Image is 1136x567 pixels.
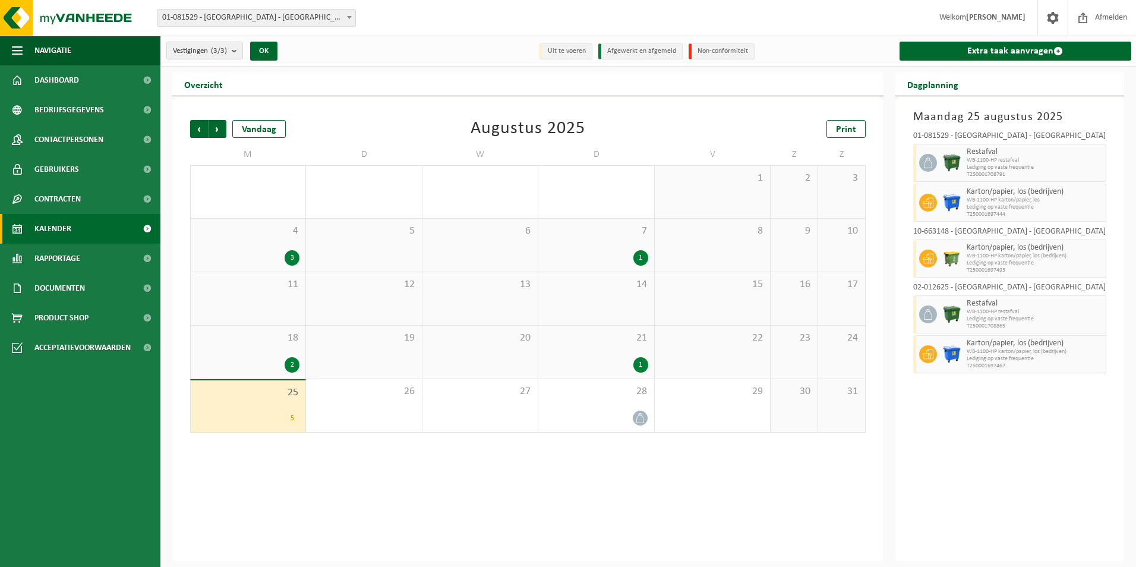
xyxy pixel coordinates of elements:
[173,42,227,60] span: Vestigingen
[34,65,79,95] span: Dashboard
[913,228,1107,240] div: 10-663148 - [GEOGRAPHIC_DATA] - [GEOGRAPHIC_DATA]
[34,333,131,363] span: Acceptatievoorwaarden
[633,357,648,373] div: 1
[818,144,866,165] td: Z
[967,363,1103,370] span: T250001697467
[967,171,1103,178] span: T250001708791
[428,225,532,238] span: 6
[913,132,1107,144] div: 01-081529 - [GEOGRAPHIC_DATA] - [GEOGRAPHIC_DATA]
[197,278,299,291] span: 11
[967,348,1103,355] span: WB-1100-HP karton/papier, los (bedrijven)
[943,194,961,212] img: WB-1100-HPE-BE-01
[824,225,859,238] span: 10
[661,385,764,398] span: 29
[967,253,1103,260] span: WB-1100-HP karton/papier, los (bedrijven)
[967,260,1103,267] span: Lediging op vaste frequentie
[428,385,532,398] span: 27
[967,243,1103,253] span: Karton/papier, los (bedrijven)
[544,332,648,345] span: 21
[967,308,1103,316] span: WB-1100-HP restafval
[34,36,71,65] span: Navigatie
[967,197,1103,204] span: WB-1100-HP karton/papier, los
[34,244,80,273] span: Rapportage
[966,13,1025,22] strong: [PERSON_NAME]
[538,144,654,165] td: D
[895,73,970,96] h2: Dagplanning
[913,283,1107,295] div: 02-012625 - [GEOGRAPHIC_DATA] - [GEOGRAPHIC_DATA]
[232,120,286,138] div: Vandaag
[172,73,235,96] h2: Overzicht
[312,278,415,291] span: 12
[943,345,961,363] img: WB-1100-HPE-BE-01
[824,172,859,185] span: 3
[967,204,1103,211] span: Lediging op vaste frequentie
[967,164,1103,171] span: Lediging op vaste frequentie
[967,211,1103,218] span: T250001697444
[689,43,755,59] li: Non-conformiteit
[190,144,306,165] td: M
[306,144,422,165] td: D
[967,147,1103,157] span: Restafval
[211,47,227,55] count: (3/3)
[197,386,299,399] span: 25
[312,225,415,238] span: 5
[422,144,538,165] td: W
[661,172,764,185] span: 1
[661,278,764,291] span: 15
[190,120,208,138] span: Vorige
[655,144,771,165] td: V
[285,250,299,266] div: 3
[544,225,648,238] span: 7
[34,155,79,184] span: Gebruikers
[428,332,532,345] span: 20
[967,299,1103,308] span: Restafval
[777,225,812,238] span: 9
[312,385,415,398] span: 26
[824,278,859,291] span: 17
[285,357,299,373] div: 2
[967,355,1103,363] span: Lediging op vaste frequentie
[34,125,103,155] span: Contactpersonen
[250,42,277,61] button: OK
[428,278,532,291] span: 13
[197,332,299,345] span: 18
[471,120,585,138] div: Augustus 2025
[166,42,243,59] button: Vestigingen(3/3)
[312,332,415,345] span: 19
[967,267,1103,274] span: T250001697493
[544,278,648,291] span: 14
[544,385,648,398] span: 28
[34,303,89,333] span: Product Shop
[157,10,355,26] span: 01-081529 - LEONARDO COLLEGE - DENDERLEEUW
[34,184,81,214] span: Contracten
[34,95,104,125] span: Bedrijfsgegevens
[967,157,1103,164] span: WB-1100-HP restafval
[771,144,818,165] td: Z
[777,172,812,185] span: 2
[967,187,1103,197] span: Karton/papier, los (bedrijven)
[913,108,1107,126] h3: Maandag 25 augustus 2025
[285,411,299,426] div: 5
[900,42,1132,61] a: Extra taak aanvragen
[197,225,299,238] span: 4
[34,273,85,303] span: Documenten
[943,154,961,172] img: WB-1100-HPE-GN-04
[824,332,859,345] span: 24
[209,120,226,138] span: Volgende
[967,323,1103,330] span: T250001708865
[943,305,961,323] img: WB-1100-HPE-GN-04
[539,43,592,59] li: Uit te voeren
[157,9,356,27] span: 01-081529 - LEONARDO COLLEGE - DENDERLEEUW
[661,332,764,345] span: 22
[777,385,812,398] span: 30
[824,385,859,398] span: 31
[826,120,866,138] a: Print
[967,339,1103,348] span: Karton/papier, los (bedrijven)
[34,214,71,244] span: Kalender
[777,332,812,345] span: 23
[598,43,683,59] li: Afgewerkt en afgemeld
[661,225,764,238] span: 8
[777,278,812,291] span: 16
[943,250,961,267] img: WB-1100-HPE-GN-50
[836,125,856,134] span: Print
